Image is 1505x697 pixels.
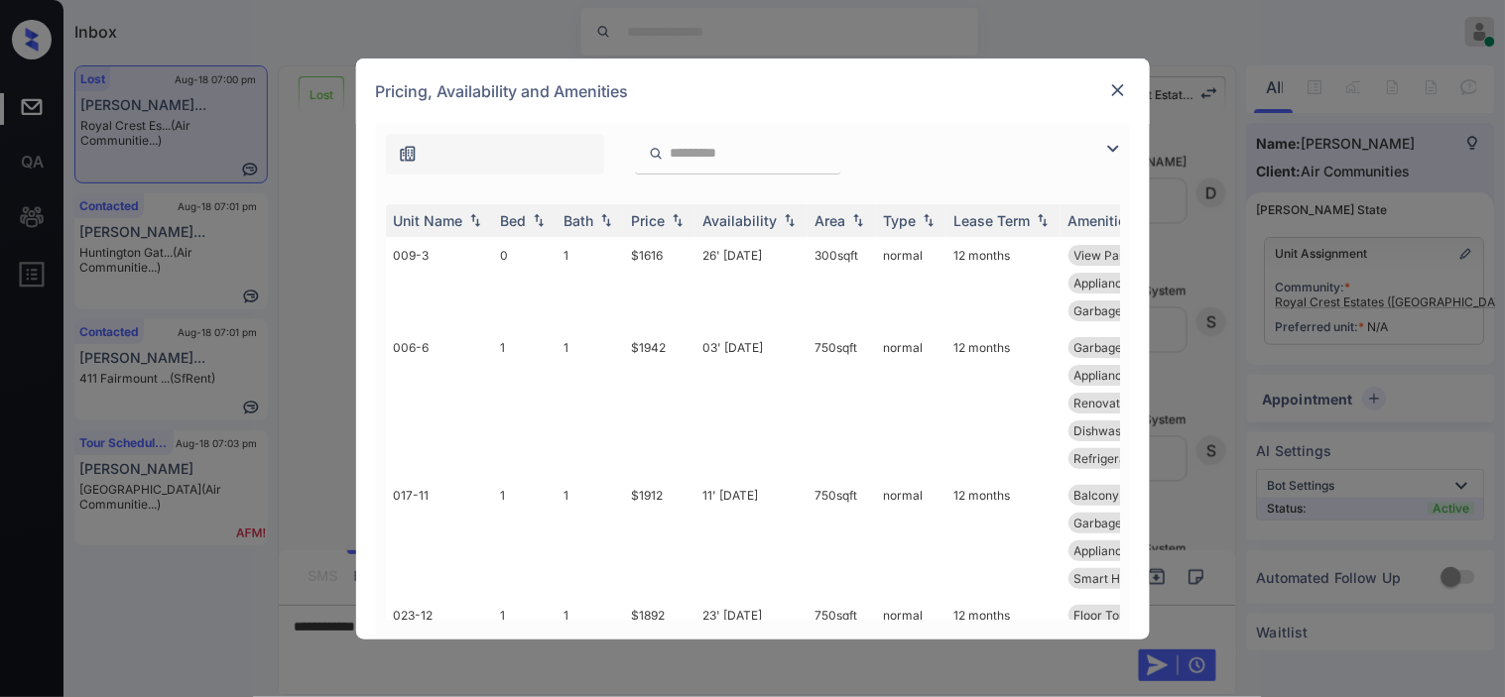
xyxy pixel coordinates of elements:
[529,213,549,227] img: sorting
[695,329,808,477] td: 03' [DATE]
[624,237,695,329] td: $1616
[876,477,946,597] td: normal
[632,212,666,229] div: Price
[1068,212,1135,229] div: Amenities
[946,237,1061,329] td: 12 months
[1074,488,1178,503] span: Balcony Extende...
[394,212,463,229] div: Unit Name
[668,213,688,227] img: sorting
[815,212,846,229] div: Area
[695,237,808,329] td: 26' [DATE]
[386,329,493,477] td: 006-6
[356,58,1150,124] div: Pricing, Availability and Amenities
[557,237,624,329] td: 1
[808,237,876,329] td: 300 sqft
[780,213,800,227] img: sorting
[884,212,917,229] div: Type
[557,477,624,597] td: 1
[1074,516,1178,530] span: Garbage disposa...
[954,212,1031,229] div: Lease Term
[919,213,939,227] img: sorting
[946,329,1061,477] td: 12 months
[808,477,876,597] td: 750 sqft
[501,212,527,229] div: Bed
[1033,213,1053,227] img: sorting
[1074,303,1178,318] span: Garbage disposa...
[695,477,808,597] td: 11' [DATE]
[1074,368,1170,383] span: Appliances Stai...
[649,145,664,163] img: icon-zuma
[386,237,493,329] td: 009-3
[493,329,557,477] td: 1
[703,212,778,229] div: Availability
[876,329,946,477] td: normal
[386,477,493,597] td: 017-11
[398,144,418,164] img: icon-zuma
[1074,451,1169,466] span: Refrigerator Le...
[808,329,876,477] td: 750 sqft
[564,212,594,229] div: Bath
[1074,396,1179,410] span: Renovation Spec...
[596,213,616,227] img: sorting
[1101,137,1125,161] img: icon-zuma
[946,477,1061,597] td: 12 months
[1108,80,1128,100] img: close
[557,329,624,477] td: 1
[465,213,485,227] img: sorting
[848,213,868,227] img: sorting
[624,477,695,597] td: $1912
[624,329,695,477] td: $1942
[1074,248,1149,263] span: View Parking
[1074,276,1170,290] span: Appliances Stai...
[876,237,946,329] td: normal
[493,237,557,329] td: 0
[1074,340,1178,355] span: Garbage disposa...
[1074,608,1127,623] span: Floor Top
[1074,423,1141,438] span: Dishwasher
[493,477,557,597] td: 1
[1074,543,1170,558] span: Appliances Stai...
[1074,571,1185,586] span: Smart Home Door...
